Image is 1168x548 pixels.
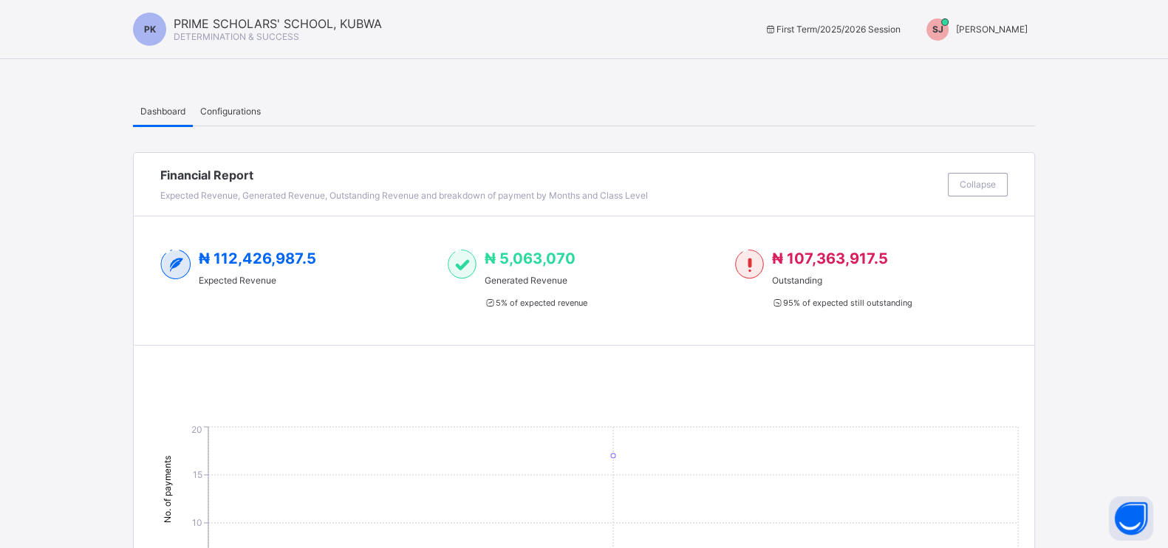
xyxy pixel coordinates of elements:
span: ₦ 5,063,070 [484,250,575,267]
button: Open asap [1109,496,1153,541]
span: Collapse [960,179,996,190]
tspan: 20 [191,424,202,435]
span: 95 % of expected still outstanding [771,298,912,308]
span: Configurations [200,106,261,117]
img: outstanding-1.146d663e52f09953f639664a84e30106.svg [735,250,764,279]
span: Expected Revenue [199,275,316,286]
tspan: 10 [192,517,202,528]
span: ₦ 107,363,917.5 [771,250,887,267]
span: Financial Report [160,168,940,182]
span: [PERSON_NAME] [956,24,1028,35]
span: Expected Revenue, Generated Revenue, Outstanding Revenue and breakdown of payment by Months and C... [160,190,648,201]
span: session/term information [764,24,901,35]
span: PRIME SCHOLARS' SCHOOL, KUBWA [174,16,382,31]
img: paid-1.3eb1404cbcb1d3b736510a26bbfa3ccb.svg [448,250,477,279]
span: Outstanding [771,275,912,286]
img: expected-2.4343d3e9d0c965b919479240f3db56ac.svg [160,250,191,279]
tspan: 15 [193,469,202,480]
span: PK [144,24,156,35]
span: ₦ 112,426,987.5 [199,250,316,267]
span: Generated Revenue [484,275,587,286]
span: 5 % of expected revenue [484,298,587,308]
tspan: No. of payments [162,456,173,523]
span: Dashboard [140,106,185,117]
span: SJ [932,24,943,35]
span: DETERMINATION & SUCCESS [174,31,299,42]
